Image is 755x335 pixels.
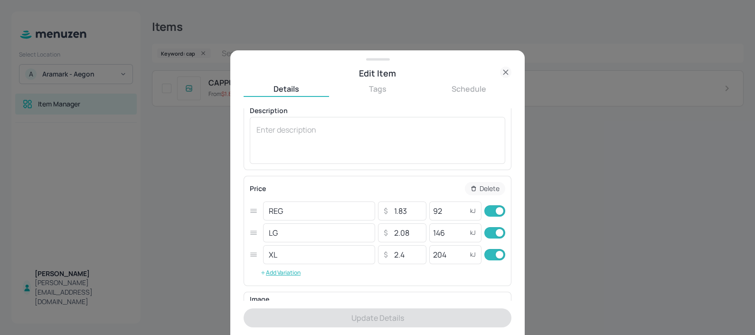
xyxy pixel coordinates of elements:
[250,296,505,303] p: Image
[429,245,467,264] input: 429
[470,230,476,236] p: kJ
[480,185,500,192] p: Delete
[465,182,505,195] button: Delete
[250,266,311,280] button: Add Variation
[390,201,424,220] input: 10
[470,251,476,258] p: kJ
[390,245,424,264] input: 10
[263,223,375,242] input: eg. Small
[429,201,467,220] input: 429
[470,208,476,214] p: kJ
[426,84,511,94] button: Schedule
[250,107,505,114] p: Description
[390,223,424,242] input: 10
[429,223,467,242] input: 429
[244,67,511,80] div: Edit Item
[244,84,329,94] button: Details
[335,84,420,94] button: Tags
[263,201,375,220] input: eg. Small
[250,185,266,192] p: Price
[263,245,375,264] input: eg. Small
